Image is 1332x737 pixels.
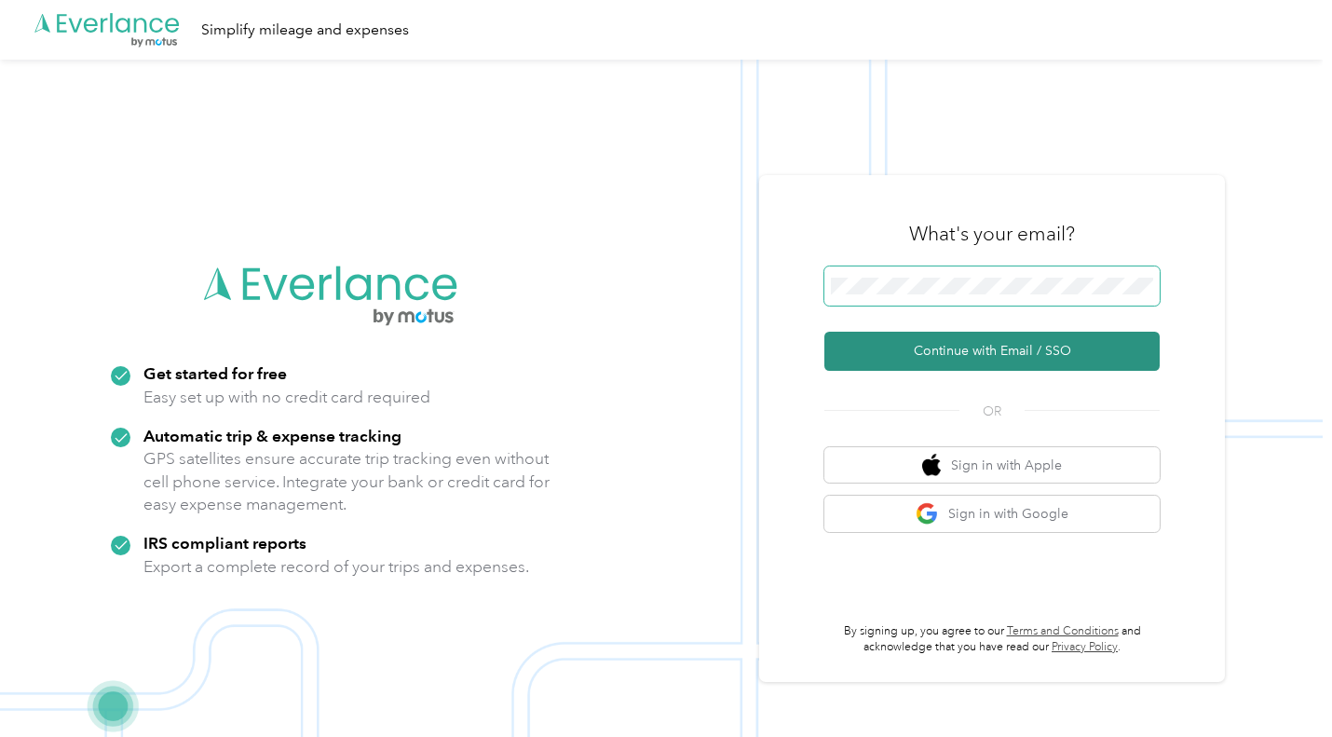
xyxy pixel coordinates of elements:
[201,19,409,42] div: Simplify mileage and expenses
[909,221,1075,247] h3: What's your email?
[143,533,306,553] strong: IRS compliant reports
[959,402,1025,421] span: OR
[143,386,430,409] p: Easy set up with no credit card required
[143,555,529,579] p: Export a complete record of your trips and expenses.
[1052,640,1118,654] a: Privacy Policy
[143,363,287,383] strong: Get started for free
[143,447,550,516] p: GPS satellites ensure accurate trip tracking even without cell phone service. Integrate your bank...
[824,447,1160,484] button: apple logoSign in with Apple
[824,623,1160,656] p: By signing up, you agree to our and acknowledge that you have read our .
[1007,624,1119,638] a: Terms and Conditions
[916,502,939,525] img: google logo
[824,496,1160,532] button: google logoSign in with Google
[143,426,401,445] strong: Automatic trip & expense tracking
[922,454,941,477] img: apple logo
[824,332,1160,371] button: Continue with Email / SSO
